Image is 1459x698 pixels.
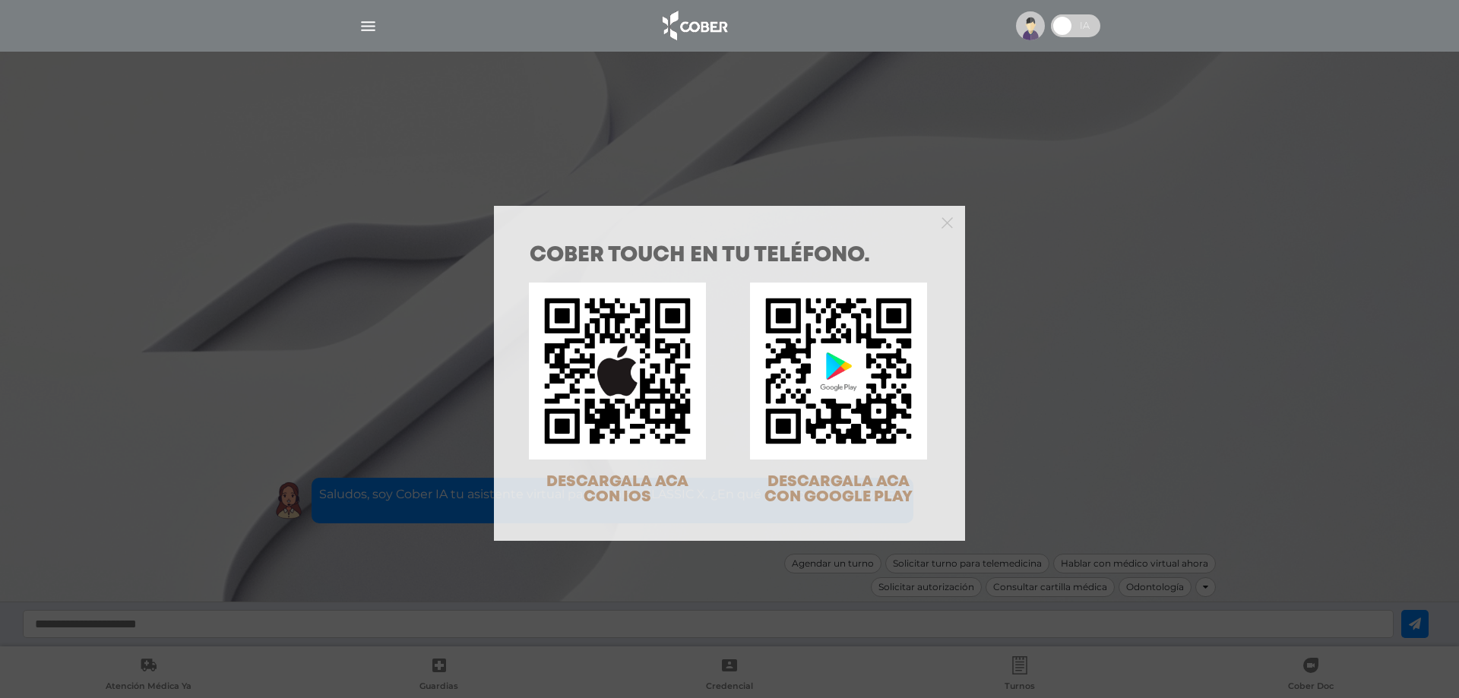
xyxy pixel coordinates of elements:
[530,245,929,267] h1: COBER TOUCH en tu teléfono.
[546,475,688,504] span: DESCARGALA ACA CON IOS
[529,283,706,460] img: qr-code
[942,215,953,229] button: Close
[750,283,927,460] img: qr-code
[764,475,913,504] span: DESCARGALA ACA CON GOOGLE PLAY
